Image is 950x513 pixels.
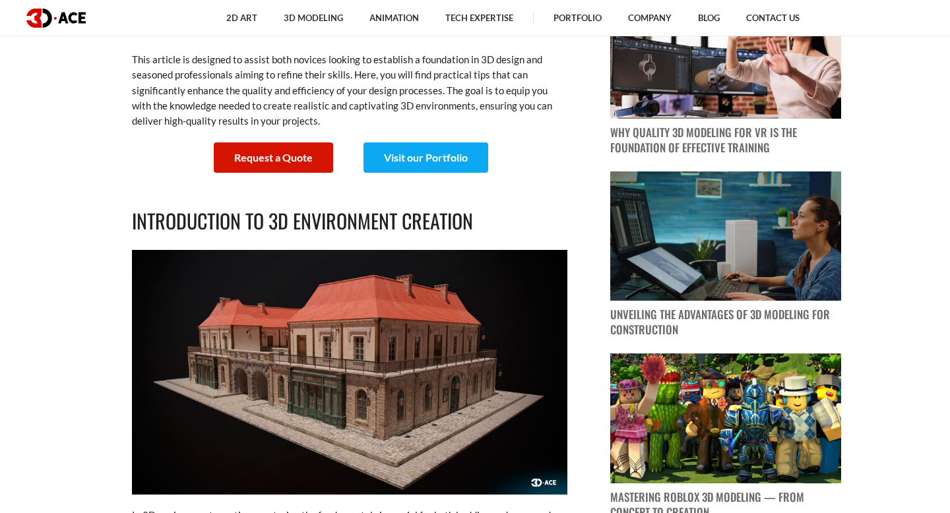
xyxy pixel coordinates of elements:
a: Request a Quote [214,142,333,173]
img: blog post image [610,353,841,483]
p: Unveiling the Advantages of 3D Modeling for Construction [610,307,841,338]
h2: Introduction to 3D Environment Creation [132,206,567,237]
img: logo dark [26,9,86,28]
img: blog post image [610,171,841,301]
img: 3D house model [132,250,567,495]
a: Visit our Portfolio [364,142,488,173]
p: This article is designed to assist both novices looking to establish a foundation in 3D design an... [132,52,567,129]
p: Why Quality 3D Modeling for VR Is the Foundation of Effective Training [610,125,841,156]
a: blog post image Unveiling the Advantages of 3D Modeling for Construction [610,171,841,338]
